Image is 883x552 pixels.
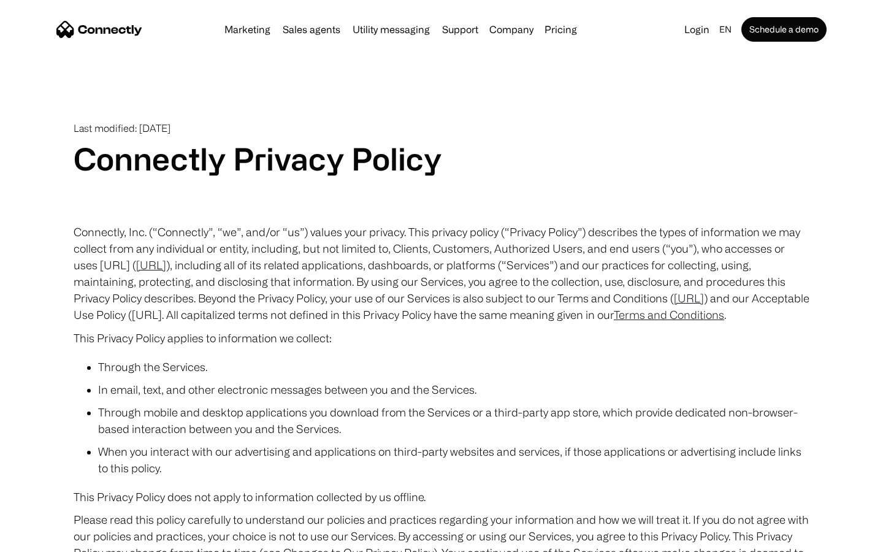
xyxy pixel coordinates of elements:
[74,224,809,323] p: Connectly, Inc. (“Connectly”, “we”, and/or “us”) values your privacy. This privacy policy (“Priva...
[348,25,435,34] a: Utility messaging
[278,25,345,34] a: Sales agents
[489,21,533,38] div: Company
[98,443,809,477] li: When you interact with our advertising and applications on third-party websites and services, if ...
[220,25,275,34] a: Marketing
[74,177,809,194] p: ‍
[674,292,704,304] a: [URL]
[741,17,827,42] a: Schedule a demo
[98,404,809,437] li: Through mobile and desktop applications you download from the Services or a third-party app store...
[74,123,809,134] p: Last modified: [DATE]
[437,25,483,34] a: Support
[98,359,809,375] li: Through the Services.
[74,329,809,347] p: This Privacy Policy applies to information we collect:
[74,489,809,505] p: This Privacy Policy does not apply to information collected by us offline.
[679,21,714,38] a: Login
[74,140,809,177] h1: Connectly Privacy Policy
[540,25,582,34] a: Pricing
[25,531,74,548] ul: Language list
[12,529,74,548] aside: Language selected: English
[136,259,166,271] a: [URL]
[98,381,809,398] li: In email, text, and other electronic messages between you and the Services.
[719,21,732,38] div: en
[74,201,809,218] p: ‍
[614,309,724,321] a: Terms and Conditions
